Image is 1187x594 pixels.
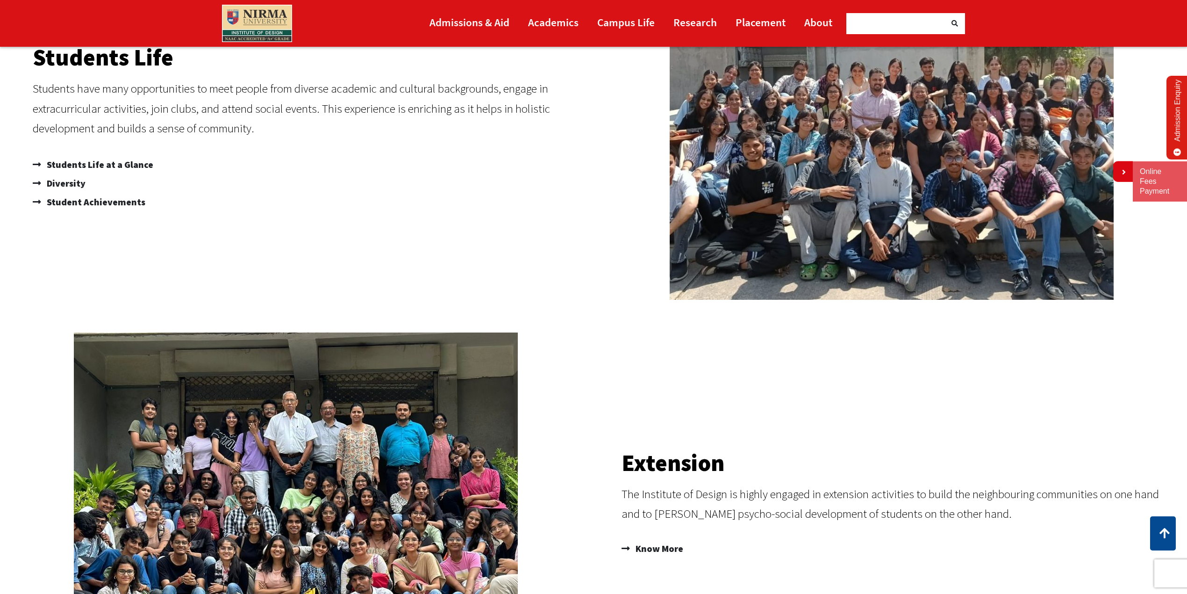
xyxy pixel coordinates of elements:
span: Students Life at a Glance [44,155,153,174]
a: Online Fees Payment [1140,167,1180,196]
a: Student Achievements [33,193,589,211]
a: Placement [736,12,786,33]
img: main_logo [222,5,292,42]
p: Students have many opportunities to meet people from diverse academic and cultural backgrounds, e... [33,79,589,138]
a: Diversity [33,174,589,193]
a: Academics [528,12,579,33]
span: Diversity [44,174,86,193]
a: Admissions & Aid [429,12,509,33]
a: Campus Life [597,12,655,33]
a: Students Life at a Glance [33,155,589,174]
a: Know More [622,541,1178,557]
a: Research [673,12,717,33]
h2: Students Life [33,46,589,69]
span: Student Achievements [44,193,145,211]
span: Know More [633,541,683,557]
h2: Extension [622,451,1178,475]
a: About [804,12,832,33]
p: The Institute of Design is highly engaged in extension activities to build the neighbouring commu... [622,484,1178,524]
